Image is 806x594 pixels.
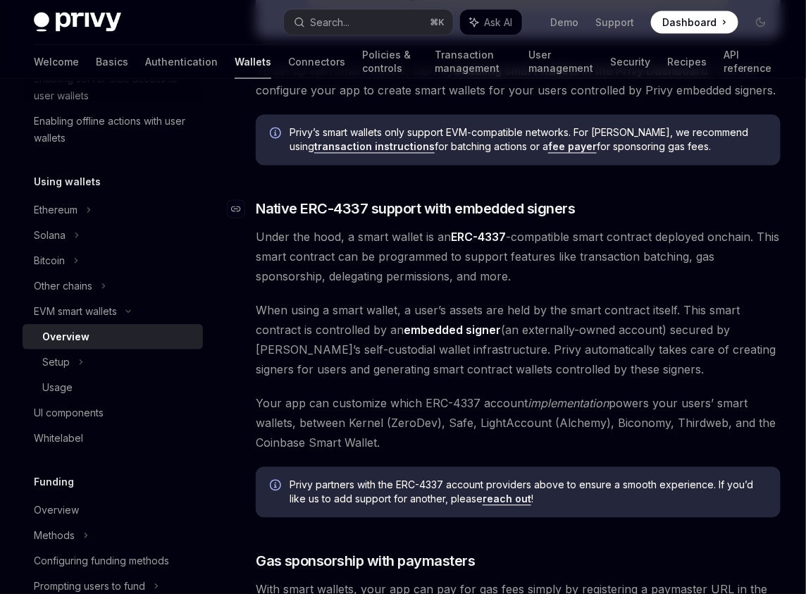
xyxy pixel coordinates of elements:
div: EVM smart wallets [34,303,117,320]
a: Navigate to header [228,199,256,219]
div: Enabling offline actions with user wallets [34,113,194,147]
span: When using a smart wallet, a user’s assets are held by the smart contract itself. This smart cont... [256,301,781,380]
button: Toggle dark mode [750,11,772,34]
em: implementation [528,397,609,411]
a: Support [595,16,634,30]
a: Recipes [667,45,707,79]
a: API reference [724,45,772,79]
a: Whitelabel [23,426,203,451]
a: Connectors [288,45,345,79]
span: Ask AI [484,16,512,30]
div: UI components [34,404,104,421]
a: Basics [96,45,128,79]
a: ERC-4337 [451,230,506,245]
a: Transaction management [435,45,512,79]
h5: Funding [34,474,74,490]
svg: Info [270,128,284,142]
a: Overview [23,497,203,523]
span: Under the hood, a smart wallet is an -compatible smart contract deployed onchain. This smart cont... [256,228,781,287]
div: Usage [42,379,73,396]
div: Methods [34,527,75,544]
span: Dashboard [662,16,717,30]
button: Search...⌘K [284,10,454,35]
a: User management [528,45,593,79]
a: Enabling offline actions with user wallets [23,109,203,151]
span: Privy’s smart wallets only support EVM-compatible networks. For [PERSON_NAME], we recommend using... [290,126,767,154]
span: Your app can customize which ERC-4337 account powers your users’ smart wallets, between Kernel (Z... [256,394,781,453]
a: Welcome [34,45,79,79]
div: Solana [34,227,66,244]
span: Privy partners with the ERC-4337 account providers above to ensure a smooth experience. If you’d ... [290,478,767,507]
a: Policies & controls [362,45,418,79]
button: Ask AI [460,10,522,35]
a: Wallets [235,45,271,79]
div: Overview [34,502,79,519]
div: Ethereum [34,202,77,218]
a: Demo [550,16,578,30]
a: Authentication [145,45,218,79]
div: Overview [42,328,89,345]
span: Native ERC-4337 support with embedded signers [256,199,576,219]
a: Overview [23,324,203,349]
strong: embedded signer [404,323,501,338]
img: dark logo [34,13,121,32]
svg: Info [270,480,284,494]
span: Gas sponsorship with paymasters [256,552,476,571]
h5: Using wallets [34,173,101,190]
div: Setup [42,354,70,371]
a: UI components [23,400,203,426]
div: Whitelabel [34,430,83,447]
a: transaction instructions [314,141,435,154]
a: reach out [483,493,531,506]
a: Dashboard [651,11,738,34]
a: Configuring funding methods [23,548,203,574]
a: fee payer [548,141,597,154]
div: Other chains [34,278,92,295]
div: Configuring funding methods [34,552,169,569]
span: To set up with smart wallets, start by . This will configure your app to create smart wallets for... [256,61,781,101]
a: Usage [23,375,203,400]
a: Security [610,45,650,79]
div: Search... [311,14,350,31]
div: Bitcoin [34,252,65,269]
span: ⌘ K [430,17,445,28]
